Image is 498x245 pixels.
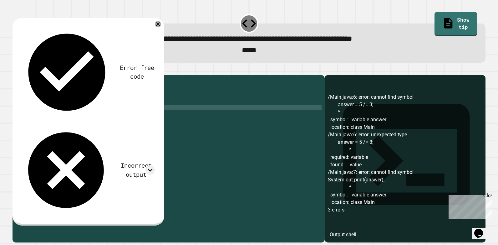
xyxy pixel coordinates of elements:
div: Chat with us now!Close [3,3,43,40]
iframe: chat widget [472,220,492,239]
iframe: chat widget [446,193,492,219]
div: Incorrect output [118,161,155,179]
a: Show tip [434,12,477,36]
div: /Main.java:6: error: cannot find symbol answer = 5 /= 3; ^ symbol: variable answer location: clas... [328,93,482,242]
div: Error free code [119,63,155,81]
